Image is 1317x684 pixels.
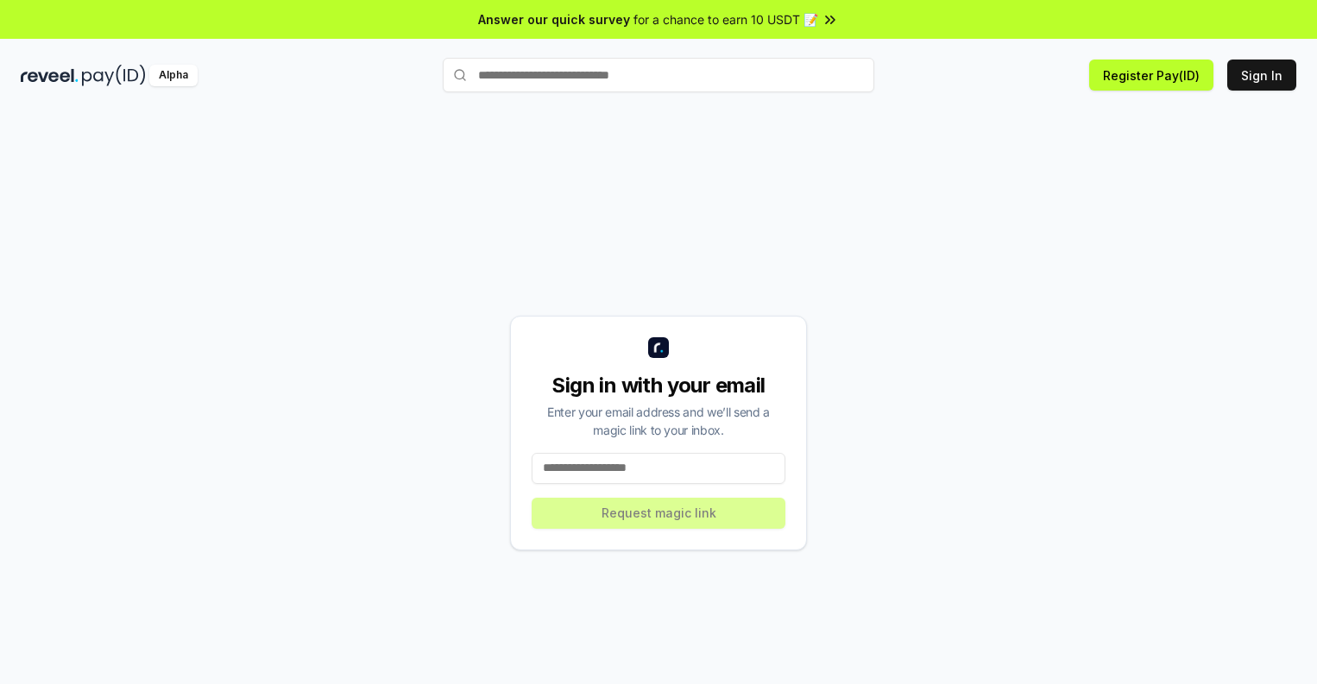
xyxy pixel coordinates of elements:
div: Alpha [149,65,198,86]
img: pay_id [82,65,146,86]
div: Sign in with your email [532,372,785,399]
button: Sign In [1227,60,1296,91]
img: reveel_dark [21,65,79,86]
img: logo_small [648,337,669,358]
span: Answer our quick survey [478,10,630,28]
span: for a chance to earn 10 USDT 📝 [633,10,818,28]
button: Register Pay(ID) [1089,60,1213,91]
div: Enter your email address and we’ll send a magic link to your inbox. [532,403,785,439]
